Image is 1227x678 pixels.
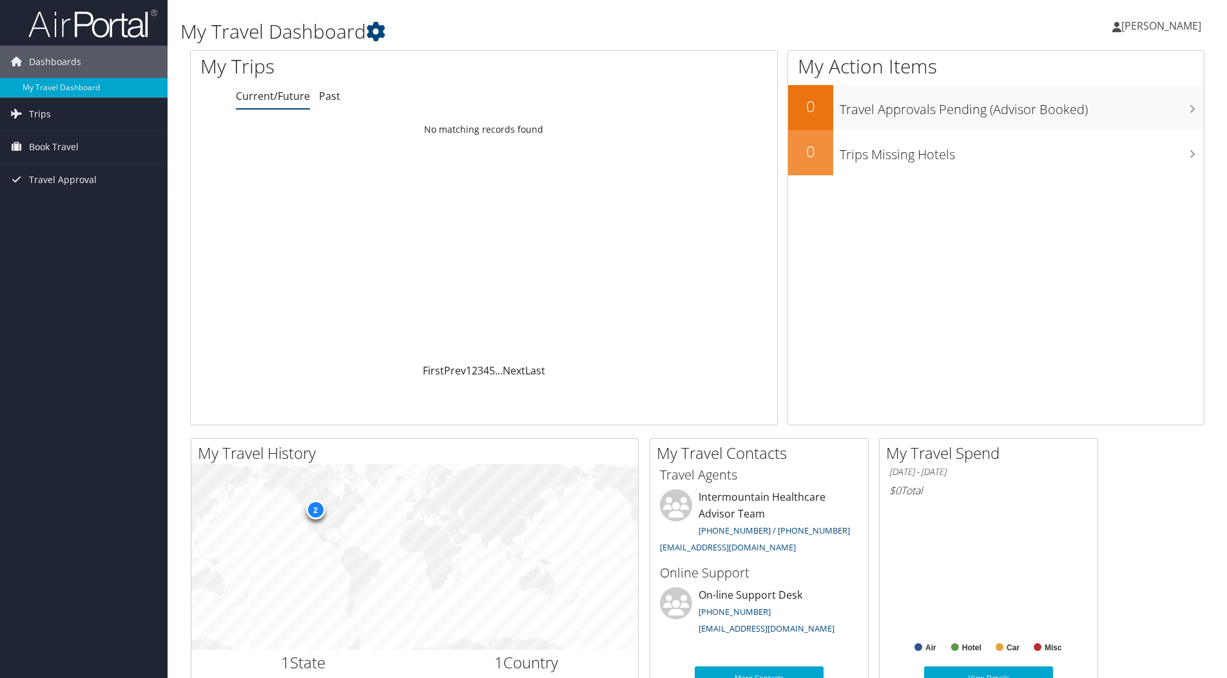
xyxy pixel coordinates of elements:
[699,623,835,634] a: [EMAIL_ADDRESS][DOMAIN_NAME]
[788,53,1204,80] h1: My Action Items
[29,46,81,78] span: Dashboards
[29,98,51,130] span: Trips
[191,118,777,141] td: No matching records found
[1007,643,1019,652] text: Car
[29,131,79,163] span: Book Travel
[925,643,936,652] text: Air
[425,652,629,673] h2: Country
[472,363,478,378] a: 2
[198,442,638,464] h2: My Travel History
[1045,643,1062,652] text: Misc
[653,587,865,640] li: On-line Support Desk
[281,652,290,673] span: 1
[653,489,865,558] li: Intermountain Healthcare Advisor Team
[840,139,1204,164] h3: Trips Missing Hotels
[305,499,325,519] div: 2
[319,89,340,103] a: Past
[788,95,833,117] h2: 0
[699,525,850,536] a: [PHONE_NUMBER] / [PHONE_NUMBER]
[889,483,901,498] span: $0
[886,442,1097,464] h2: My Travel Spend
[788,140,833,162] h2: 0
[236,89,310,103] a: Current/Future
[444,363,466,378] a: Prev
[525,363,545,378] a: Last
[660,541,796,553] a: [EMAIL_ADDRESS][DOMAIN_NAME]
[840,94,1204,119] h3: Travel Approvals Pending (Advisor Booked)
[788,130,1204,175] a: 0Trips Missing Hotels
[201,652,405,673] h2: State
[423,363,444,378] a: First
[494,652,503,673] span: 1
[200,53,523,80] h1: My Trips
[466,363,472,378] a: 1
[489,363,495,378] a: 5
[483,363,489,378] a: 4
[29,164,97,196] span: Travel Approval
[478,363,483,378] a: 3
[889,483,1088,498] h6: Total
[503,363,525,378] a: Next
[660,564,858,582] h3: Online Support
[699,606,771,617] a: [PHONE_NUMBER]
[495,363,503,378] span: …
[657,442,868,464] h2: My Travel Contacts
[28,8,157,39] img: airportal-logo.png
[660,466,858,484] h3: Travel Agents
[1112,6,1214,45] a: [PERSON_NAME]
[788,85,1204,130] a: 0Travel Approvals Pending (Advisor Booked)
[889,466,1088,478] h6: [DATE] - [DATE]
[1121,19,1201,33] span: [PERSON_NAME]
[962,643,981,652] text: Hotel
[180,18,869,45] h1: My Travel Dashboard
